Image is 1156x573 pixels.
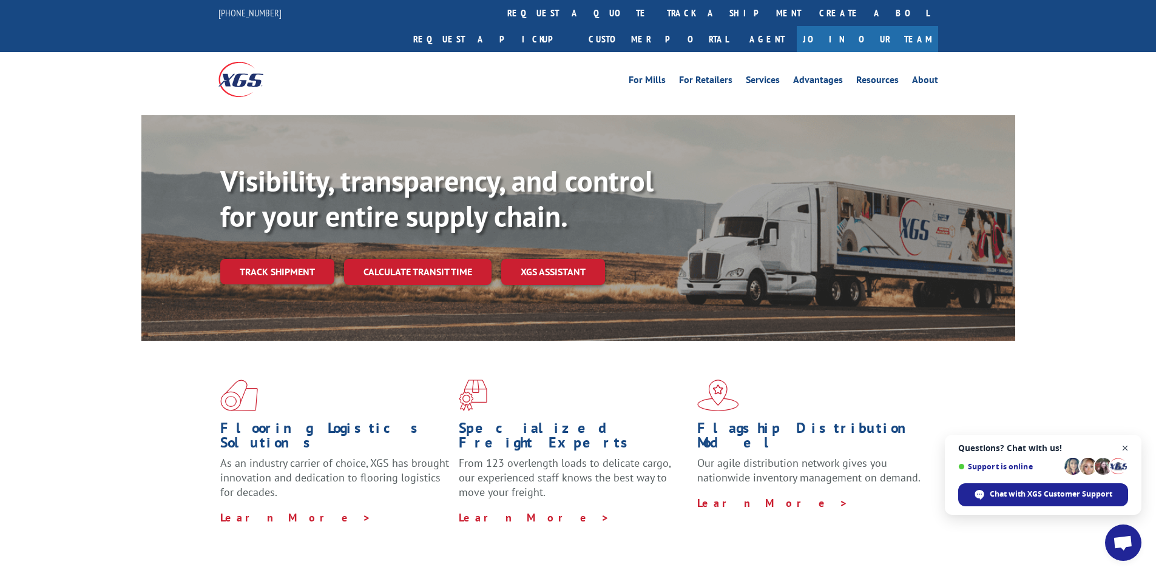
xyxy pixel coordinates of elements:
a: [PHONE_NUMBER] [218,7,282,19]
a: Advantages [793,75,843,89]
img: xgs-icon-focused-on-flooring-red [459,380,487,411]
div: Open chat [1105,524,1141,561]
img: xgs-icon-total-supply-chain-intelligence-red [220,380,258,411]
a: Learn More > [220,511,371,524]
span: Support is online [958,462,1060,471]
a: XGS ASSISTANT [501,259,605,285]
span: Our agile distribution network gives you nationwide inventory management on demand. [697,456,921,484]
a: Learn More > [697,496,848,510]
span: Chat with XGS Customer Support [990,489,1112,500]
a: For Mills [629,75,666,89]
span: Questions? Chat with us! [958,443,1128,453]
b: Visibility, transparency, and control for your entire supply chain. [220,162,654,235]
a: Resources [856,75,899,89]
a: Agent [737,26,797,52]
a: Calculate transit time [344,259,492,285]
a: About [912,75,938,89]
span: As an industry carrier of choice, XGS has brought innovation and dedication to flooring logistics... [220,456,449,499]
div: Chat with XGS Customer Support [958,483,1128,506]
a: Join Our Team [797,26,938,52]
p: From 123 overlength loads to delicate cargo, our experienced staff knows the best way to move you... [459,456,688,510]
a: For Retailers [679,75,732,89]
h1: Specialized Freight Experts [459,421,688,456]
a: Request a pickup [404,26,580,52]
a: Learn More > [459,511,610,524]
img: xgs-icon-flagship-distribution-model-red [697,380,739,411]
a: Services [746,75,780,89]
h1: Flagship Distribution Model [697,421,927,456]
h1: Flooring Logistics Solutions [220,421,450,456]
a: Customer Portal [580,26,737,52]
span: Close chat [1118,441,1133,456]
a: Track shipment [220,259,334,284]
